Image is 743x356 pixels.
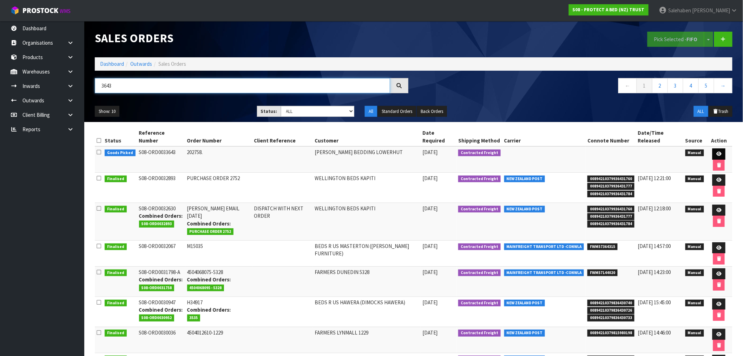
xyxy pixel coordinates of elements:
span: 00894210379936431777 [587,213,634,220]
span: FWM57144020 [587,269,618,276]
span: Finalised [105,176,127,183]
span: Contracted Freight [458,269,501,276]
td: 4504012610-1229 [185,327,252,353]
span: MAINFREIGHT TRANSPORT LTD -CONWLA [504,243,584,250]
a: S08 - PROTECT A BED (NZ) TRUST [569,4,649,15]
span: MAINFREIGHT TRANSPORT LTD -CONWLA [504,269,584,276]
a: 1 [637,78,652,93]
span: 4504068095 - 5328 [187,285,224,292]
span: Manual [685,330,704,337]
span: Contracted Freight [458,243,501,250]
span: PURCHASE ORDER 2752 [187,228,234,235]
h1: Sales Orders [95,32,408,45]
span: 00894210379815980198 [587,330,634,337]
span: [DATE] 14:57:00 [638,243,671,249]
button: ALL [694,106,708,117]
button: All [365,106,377,117]
span: Contracted Freight [458,206,501,213]
strong: Combined Orders: [139,306,183,313]
td: 202758. [185,146,252,173]
span: Manual [685,176,704,183]
a: → [714,78,732,93]
th: Customer [313,127,421,146]
a: 3 [668,78,683,93]
input: Search sales orders [95,78,390,93]
a: Dashboard [100,61,124,67]
th: Date Required [421,127,456,146]
td: S08-ORD0032067 [137,240,185,266]
a: ← [618,78,637,93]
a: 4 [683,78,699,93]
span: Salehaben [668,7,691,14]
td: FARMERS LYNMALL 1229 [313,327,421,353]
span: [DATE] [422,299,438,306]
span: FWM57364315 [587,243,618,250]
strong: Combined Orders: [139,212,183,219]
span: NEW ZEALAND POST [504,176,545,183]
strong: Combined Orders: [187,276,231,283]
span: 00894210379936431784 [587,221,634,228]
strong: Combined Orders: [187,220,231,227]
td: S08-ORD0030947 [137,297,185,327]
td: S08-ORD0032630 [137,203,185,240]
button: Trash [709,106,732,117]
span: NEW ZEALAND POST [504,300,545,307]
span: 00894210379836430733 [587,314,634,322]
span: Manual [685,206,704,213]
span: Contracted Freight [458,176,501,183]
span: 00894210379836430726 [587,307,634,314]
span: 00894210379836430740 [587,300,634,307]
span: NEW ZEALAND POST [504,206,545,213]
strong: S08 - PROTECT A BED (NZ) TRUST [573,7,645,13]
span: 00894210379936431760 [587,206,634,213]
span: S08-ORD0032893 [139,221,175,228]
strong: Combined Orders: [187,306,231,313]
td: BEDS R US HAWERA (DIMOCKS HAWERA) [313,297,421,327]
th: Action [706,127,732,146]
td: M15035 [185,240,252,266]
th: Client Reference [252,127,313,146]
td: PURCHASE ORDER 2752 [185,173,252,203]
button: Pick Selected -FIFO [647,32,704,47]
td: DISPATCH WITH NEXT ORDER [252,203,313,240]
th: Status [103,127,137,146]
a: 5 [698,78,714,93]
span: [DATE] 12:18:00 [638,205,671,212]
span: [DATE] [422,175,438,182]
span: Contracted Freight [458,330,501,337]
strong: Combined Orders: [139,276,183,283]
span: Contracted Freight [458,150,501,157]
td: S08-ORD0031798-A [137,266,185,297]
button: Standard Orders [378,106,416,117]
span: [DATE] 14:23:00 [638,269,671,275]
th: Reference Number [137,127,185,146]
th: Source [684,127,706,146]
span: [DATE] [422,205,438,212]
img: cube-alt.png [11,6,19,15]
td: H34917 [185,297,252,327]
th: Connote Number [586,127,636,146]
span: Contracted Freight [458,300,501,307]
td: S08-ORD0030036 [137,327,185,353]
strong: Status: [261,108,277,114]
span: [DATE] 15:45:00 [638,299,671,306]
span: Manual [685,150,704,157]
button: Show: 10 [95,106,119,117]
span: NEW ZEALAND POST [504,330,545,337]
td: WELLINGTON BEDS KAPITI [313,203,421,240]
span: Manual [685,269,704,276]
td: S08-ORD0032893 [137,173,185,203]
td: BEDS R US MASTERTON ([PERSON_NAME] FURNITURE) [313,240,421,266]
th: Date/Time Released [636,127,684,146]
a: 2 [652,78,668,93]
td: [PERSON_NAME] BEDDING LOWERHUT [313,146,421,173]
span: Manual [685,300,704,307]
strong: FIFO [687,36,698,43]
span: 3535 [187,314,200,322]
span: [PERSON_NAME] [692,7,730,14]
span: Manual [685,243,704,250]
span: Finalised [105,300,127,307]
span: S08-ORD0030952 [139,314,175,322]
span: ProStock [22,6,58,15]
nav: Page navigation [419,78,732,95]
